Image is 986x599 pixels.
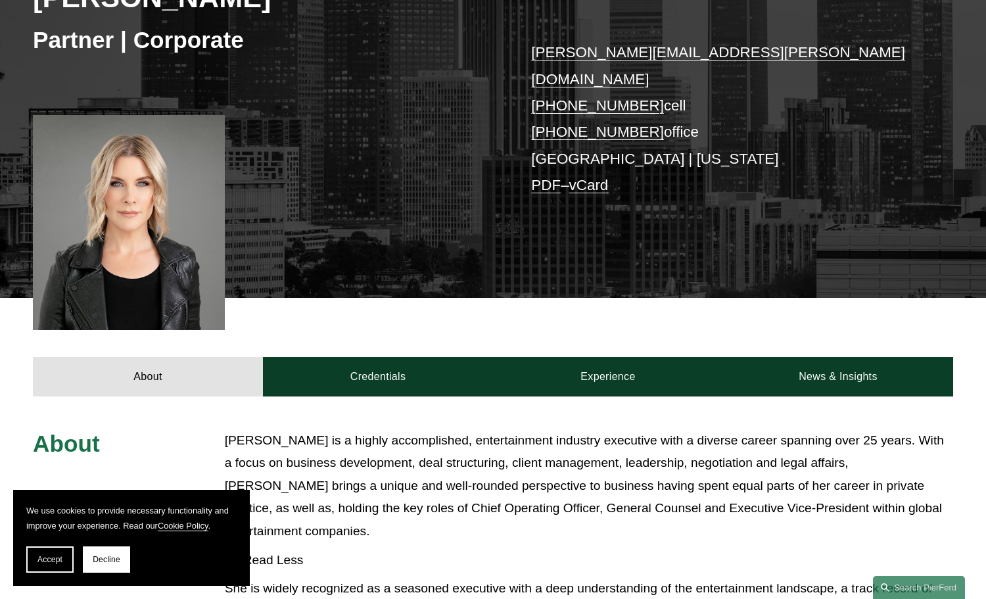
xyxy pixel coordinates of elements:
[531,177,561,193] a: PDF
[26,546,74,573] button: Accept
[569,177,609,193] a: vCard
[873,576,965,599] a: Search this site
[33,26,493,55] h3: Partner | Corporate
[33,357,263,396] a: About
[531,39,914,199] p: cell office [GEOGRAPHIC_DATA] | [US_STATE] –
[83,546,130,573] button: Decline
[263,357,493,396] a: Credentials
[225,429,953,543] p: [PERSON_NAME] is a highly accomplished, entertainment industry executive with a diverse career sp...
[26,503,237,533] p: We use cookies to provide necessary functionality and improve your experience. Read our .
[93,555,120,564] span: Decline
[234,553,953,567] span: Read Less
[531,44,905,87] a: [PERSON_NAME][EMAIL_ADDRESS][PERSON_NAME][DOMAIN_NAME]
[723,357,953,396] a: News & Insights
[13,490,250,586] section: Cookie banner
[33,431,100,456] span: About
[37,555,62,564] span: Accept
[158,521,208,531] a: Cookie Policy
[531,97,664,114] a: [PHONE_NUMBER]
[493,357,723,396] a: Experience
[225,543,953,577] button: Read Less
[531,124,664,140] a: [PHONE_NUMBER]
